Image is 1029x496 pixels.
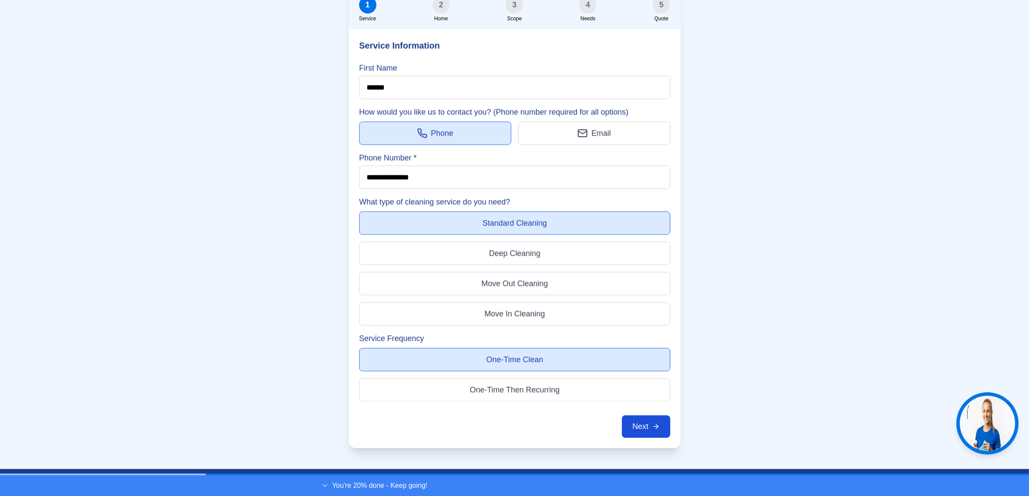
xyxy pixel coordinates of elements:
[359,302,670,325] button: Move In Cleaning
[359,242,670,265] button: Deep Cleaning
[518,121,670,145] button: Email
[956,392,1019,455] button: Get help from Jen
[486,353,543,366] span: One-Time Clean
[359,378,670,401] button: One-Time Then Recurring
[359,348,670,371] button: One-Time Clean
[622,415,670,438] button: Next
[359,152,670,164] label: Phone Number *
[489,247,540,259] span: Deep Cleaning
[430,127,453,139] span: Phone
[960,396,1015,451] img: Jen
[332,480,427,491] p: You're 20% done - Keep going!
[359,211,670,235] button: Standard Cleaning
[359,39,670,51] h3: Service Information
[359,332,670,344] label: Service Frequency
[484,308,545,320] span: Move In Cleaning
[359,15,376,22] span: Service
[359,121,511,145] button: Phone
[507,15,522,22] span: Scope
[359,196,670,208] label: What type of cleaning service do you need?
[359,106,670,118] label: How would you like us to contact you? (Phone number required for all options)
[469,384,559,396] span: One-Time Then Recurring
[482,217,547,229] span: Standard Cleaning
[359,272,670,295] button: Move Out Cleaning
[591,127,611,139] span: Email
[481,277,548,289] span: Move Out Cleaning
[654,15,669,22] span: Quote
[580,15,596,22] span: Needs
[434,15,448,22] span: Home
[359,62,670,74] label: First Name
